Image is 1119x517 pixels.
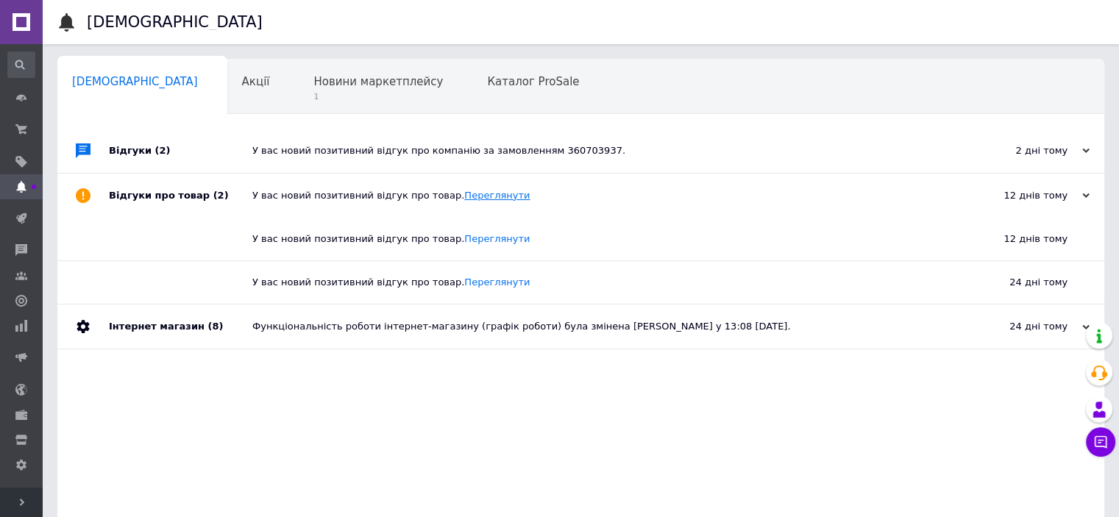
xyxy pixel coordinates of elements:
div: У вас новий позитивний відгук про товар. [252,189,942,202]
h1: [DEMOGRAPHIC_DATA] [87,13,263,31]
span: Акції [242,75,270,88]
a: Переглянути [464,190,530,201]
a: Переглянути [464,277,530,288]
span: (2) [155,145,171,156]
div: У вас новий позитивний відгук про товар. [252,276,920,289]
span: (2) [213,190,229,201]
span: Новини маркетплейсу [313,75,443,88]
div: У вас новий позитивний відгук про товар. [252,232,920,246]
div: 24 дні тому [920,261,1104,304]
div: Відгуки про товар [109,174,252,218]
span: Каталог ProSale [487,75,579,88]
a: Переглянути [464,233,530,244]
div: 2 дні тому [942,144,1090,157]
div: У вас новий позитивний відгук про компанію за замовленням 360703937. [252,144,942,157]
div: 12 днів тому [942,189,1090,202]
div: Інтернет магазин [109,304,252,349]
div: Відгуки [109,129,252,173]
div: 12 днів тому [920,218,1104,260]
div: 24 дні тому [942,320,1090,333]
button: Чат з покупцем [1086,427,1115,457]
span: [DEMOGRAPHIC_DATA] [72,75,198,88]
span: (8) [207,321,223,332]
div: Функціональність роботи інтернет-магазину (графік роботи) була змінена [PERSON_NAME] у 13:08 [DATE]. [252,320,942,333]
span: 1 [313,91,443,102]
